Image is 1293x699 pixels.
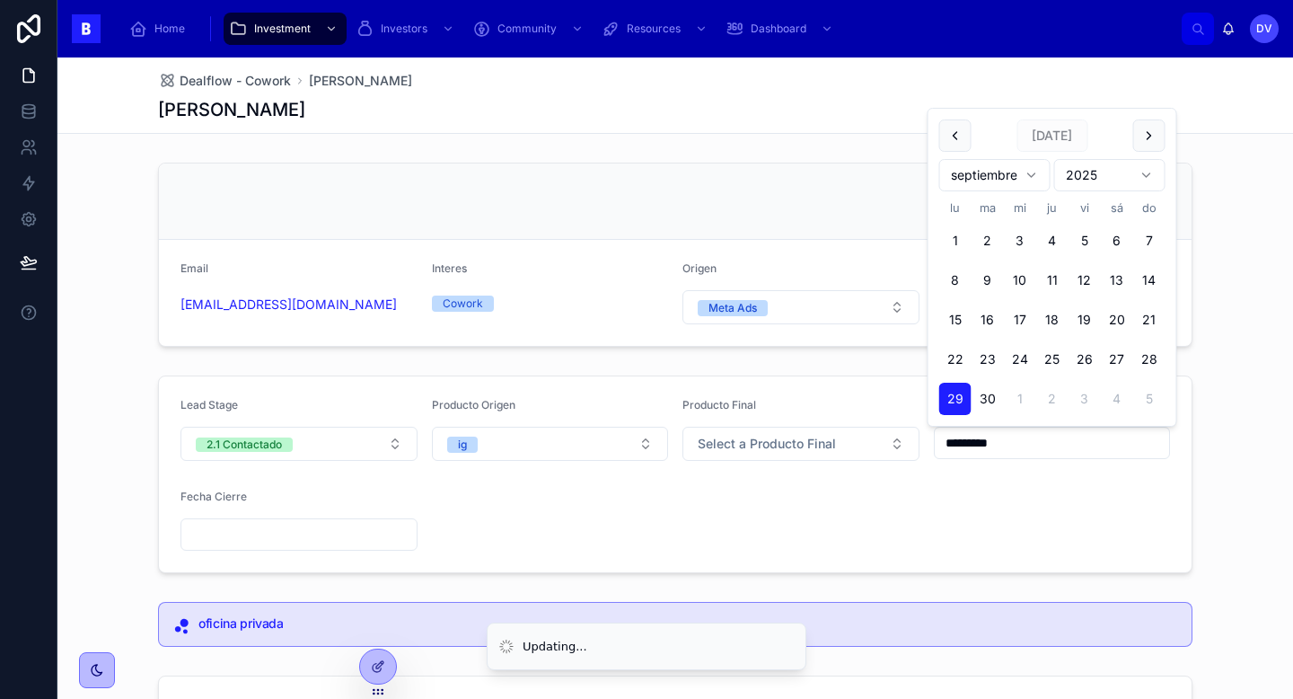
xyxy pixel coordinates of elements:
button: jueves, 25 de septiembre de 2025 [1036,343,1069,376]
a: Dealflow - Cowork [158,72,291,90]
span: Resources [627,22,681,36]
button: viernes, 12 de septiembre de 2025 [1069,264,1101,296]
button: Select Button [682,290,919,324]
button: viernes, 5 de septiembre de 2025 [1069,225,1101,257]
button: miércoles, 3 de septiembre de 2025 [1004,225,1036,257]
th: miércoles [1004,199,1036,217]
span: Producto Origen [432,398,515,411]
span: DV [1256,22,1272,36]
button: domingo, 21 de septiembre de 2025 [1133,304,1165,336]
span: Select a Producto Final [698,435,836,453]
button: martes, 16 de septiembre de 2025 [972,304,1004,336]
span: Lead Stage [180,398,238,411]
button: Select Button [682,427,919,461]
div: Updating... [523,638,587,656]
button: sábado, 4 de octubre de 2025 [1101,383,1133,415]
th: jueves [1036,199,1069,217]
button: domingo, 28 de septiembre de 2025 [1133,343,1165,376]
button: sábado, 27 de septiembre de 2025 [1101,343,1133,376]
button: Today, lunes, 29 de septiembre de 2025, selected [939,383,972,415]
button: lunes, 1 de septiembre de 2025 [939,225,972,257]
div: ig [458,437,467,453]
button: Unselect META_ADS [698,298,768,316]
h5: oficina privada [198,617,1177,630]
span: Interes [432,261,467,275]
span: Origen [682,261,717,275]
button: jueves, 2 de octubre de 2025 [1036,383,1069,415]
div: scrollable content [115,9,1182,49]
a: Dashboard [720,13,842,45]
table: septiembre 2025 [939,199,1165,415]
div: Meta Ads [708,300,757,316]
span: Dealflow - Cowork [180,72,291,90]
th: domingo [1133,199,1165,217]
th: martes [972,199,1004,217]
a: Investors [350,13,463,45]
button: jueves, 18 de septiembre de 2025 [1036,304,1069,336]
span: Community [497,22,557,36]
button: domingo, 5 de octubre de 2025 [1133,383,1165,415]
button: miércoles, 10 de septiembre de 2025 [1004,264,1036,296]
span: Investors [381,22,427,36]
th: lunes [939,199,972,217]
th: sábado [1101,199,1133,217]
button: domingo, 14 de septiembre de 2025 [1133,264,1165,296]
button: lunes, 8 de septiembre de 2025 [939,264,972,296]
button: martes, 2 de septiembre de 2025 [972,225,1004,257]
button: sábado, 13 de septiembre de 2025 [1101,264,1133,296]
div: 2.1 Contactado [207,438,282,452]
button: miércoles, 1 de octubre de 2025 [1004,383,1036,415]
span: Fecha Cierre [180,490,247,503]
img: App logo [72,14,101,43]
button: lunes, 15 de septiembre de 2025 [939,304,972,336]
span: Home [154,22,185,36]
a: Resources [596,13,717,45]
div: Cowork [443,296,483,312]
a: Home [124,13,198,45]
button: martes, 9 de septiembre de 2025 [972,264,1004,296]
button: viernes, 26 de septiembre de 2025 [1069,343,1101,376]
button: Select Button [432,427,669,461]
span: Producto Final [682,398,756,411]
button: viernes, 19 de septiembre de 2025 [1069,304,1101,336]
h1: [PERSON_NAME] [158,97,305,122]
button: viernes, 3 de octubre de 2025 [1069,383,1101,415]
span: Dashboard [751,22,806,36]
button: domingo, 7 de septiembre de 2025 [1133,225,1165,257]
button: lunes, 22 de septiembre de 2025 [939,343,972,376]
span: Investment [254,22,311,36]
a: Community [467,13,593,45]
button: martes, 30 de septiembre de 2025 [972,383,1004,415]
span: Email [180,261,208,275]
button: miércoles, 24 de septiembre de 2025 [1004,343,1036,376]
button: sábado, 6 de septiembre de 2025 [1101,225,1133,257]
a: [PERSON_NAME] [309,72,412,90]
button: martes, 23 de septiembre de 2025 [972,343,1004,376]
a: [EMAIL_ADDRESS][DOMAIN_NAME] [180,296,397,314]
button: jueves, 4 de septiembre de 2025 [1036,225,1069,257]
button: miércoles, 17 de septiembre de 2025 [1004,304,1036,336]
button: Select Button [180,427,418,461]
th: viernes [1069,199,1101,217]
a: Investment [224,13,347,45]
button: sábado, 20 de septiembre de 2025 [1101,304,1133,336]
button: jueves, 11 de septiembre de 2025 [1036,264,1069,296]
